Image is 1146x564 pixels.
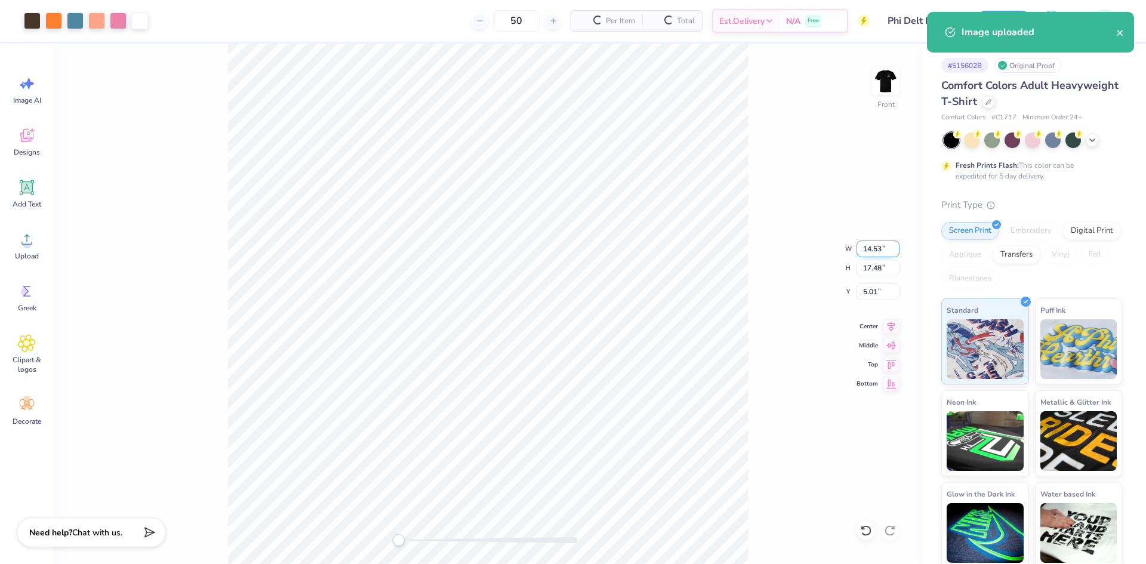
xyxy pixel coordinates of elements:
div: Front [877,99,895,110]
div: Foil [1081,246,1109,264]
div: Applique [941,246,989,264]
span: Clipart & logos [7,355,47,374]
span: Add Text [13,199,41,209]
span: Free [808,17,819,25]
div: Rhinestones [941,270,999,288]
span: Middle [857,341,878,350]
strong: Need help? [29,527,72,538]
div: Embroidery [1003,222,1059,240]
img: Water based Ink [1040,503,1117,563]
span: Per Item [606,15,635,27]
div: Accessibility label [393,534,405,546]
span: N/A [786,15,800,27]
span: Decorate [13,417,41,426]
span: Chat with us. [72,527,122,538]
div: Print Type [941,198,1122,212]
div: Digital Print [1063,222,1121,240]
span: # C1717 [991,113,1016,123]
span: Est. Delivery [719,15,765,27]
button: close [1116,25,1125,39]
span: Puff Ink [1040,304,1065,316]
img: Standard [947,319,1024,379]
span: Designs [14,147,40,157]
span: Water based Ink [1040,488,1095,500]
div: # 515602B [941,58,988,73]
div: This color can be expedited for 5 day delivery. [956,160,1102,181]
span: Greek [18,303,36,313]
a: JL [1077,9,1122,33]
span: Top [857,360,878,369]
span: Total [677,15,695,27]
div: Original Proof [994,58,1061,73]
img: Puff Ink [1040,319,1117,379]
input: Untitled Design [879,9,966,33]
div: Transfers [993,246,1040,264]
span: Comfort Colors [941,113,985,123]
strong: Fresh Prints Flash: [956,161,1019,170]
div: Image uploaded [962,25,1116,39]
input: – – [493,10,540,32]
span: Glow in the Dark Ink [947,488,1015,500]
img: Glow in the Dark Ink [947,503,1024,563]
span: Metallic & Glitter Ink [1040,396,1111,408]
span: Bottom [857,379,878,389]
span: Standard [947,304,978,316]
div: Screen Print [941,222,999,240]
img: Front [874,69,898,93]
span: Center [857,322,878,331]
img: Neon Ink [947,411,1024,471]
span: Upload [15,251,39,261]
span: Image AI [13,95,41,105]
span: Comfort Colors Adult Heavyweight T-Shirt [941,78,1119,109]
div: Vinyl [1044,246,1077,264]
img: Jairo Laqui [1093,9,1117,33]
span: Neon Ink [947,396,976,408]
img: Metallic & Glitter Ink [1040,411,1117,471]
span: Minimum Order: 24 + [1022,113,1082,123]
